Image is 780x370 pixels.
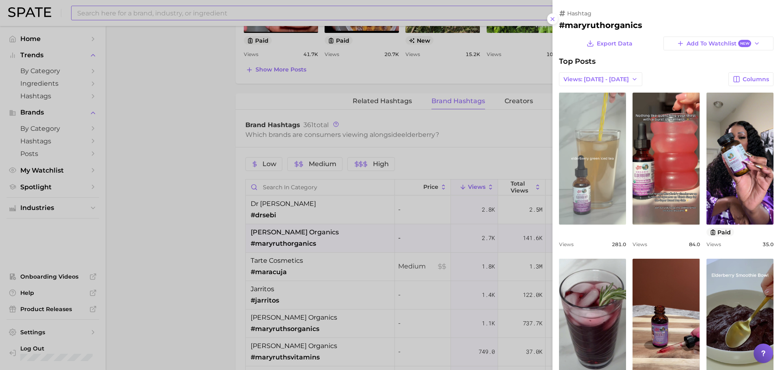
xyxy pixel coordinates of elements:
h2: #maryruthorganics [559,20,773,30]
span: hashtag [567,10,591,17]
span: New [738,40,751,48]
span: 84.0 [689,241,700,247]
span: Views [706,241,721,247]
span: Views [559,241,574,247]
button: Add to WatchlistNew [663,37,773,50]
span: Export Data [597,40,633,47]
span: Columns [743,76,769,83]
span: Top Posts [559,57,596,66]
button: paid [706,228,734,236]
button: Columns [728,72,773,86]
span: Views: [DATE] - [DATE] [563,76,629,83]
span: 35.0 [763,241,773,247]
button: Views: [DATE] - [DATE] [559,72,642,86]
span: Add to Watchlist [687,40,751,48]
button: Export Data [585,37,634,50]
span: 281.0 [612,241,626,247]
span: Views [633,241,647,247]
